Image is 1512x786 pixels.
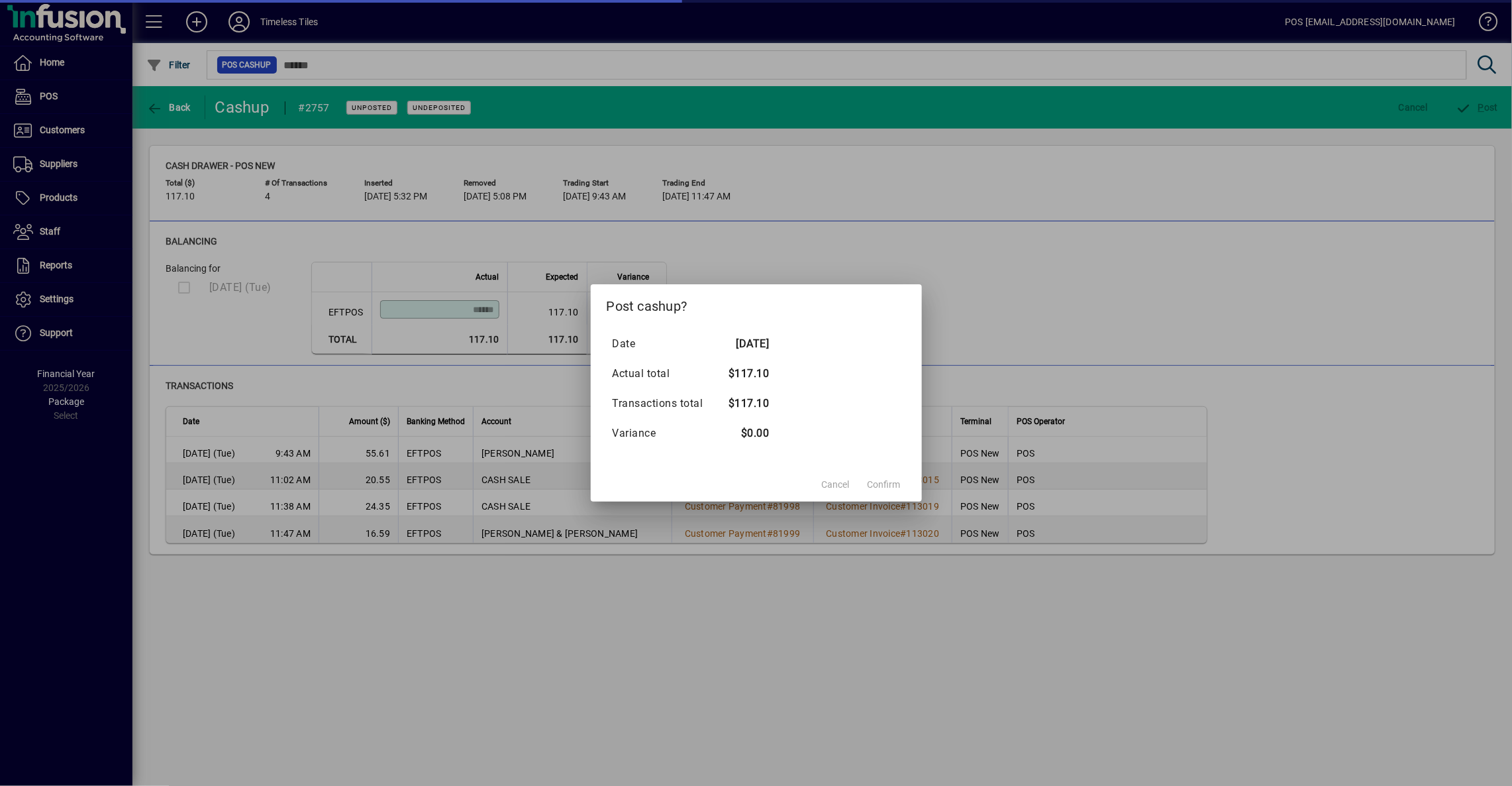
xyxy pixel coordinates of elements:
td: $0.00 [717,418,770,448]
td: Actual total [612,359,717,388]
td: [DATE] [717,329,770,359]
td: $117.10 [717,359,770,388]
td: Variance [612,418,717,448]
td: Date [612,329,717,359]
td: $117.10 [717,388,770,418]
h2: Post cashup? [591,284,922,323]
td: Transactions total [612,388,717,418]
